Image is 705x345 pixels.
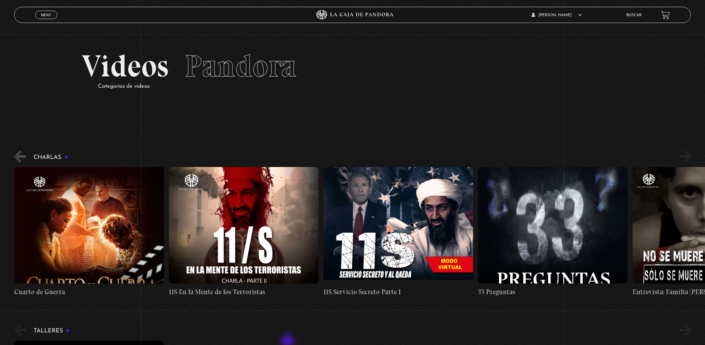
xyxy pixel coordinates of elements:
a: Buscar [626,13,642,17]
button: Previous [14,324,26,336]
a: 33 Preguntas [478,167,628,297]
button: Next [680,151,691,162]
button: Next [680,324,691,336]
p: Categorías de videos: [98,82,623,92]
h2: Videos [82,51,623,82]
a: Cuarto de Guerra [14,167,164,297]
a: View your shopping cart [661,11,670,19]
h4: 11S En la Mente de los Terroristas [169,287,319,297]
h3: Charlas [34,154,68,161]
h4: Cuarto de Guerra [14,287,164,297]
h4: 11S Servicio Secreto Parte I [323,287,473,297]
button: Previous [14,151,26,162]
a: 11S Servicio Secreto Parte I [323,167,473,297]
span: Pandora [185,48,297,84]
span: Menu [41,13,51,17]
a: 11S En la Mente de los Terroristas [169,167,319,297]
span: Cerrar [39,18,54,23]
span: [PERSON_NAME] [531,13,582,17]
h4: 33 Preguntas [478,287,628,297]
h3: Talleres [34,328,70,334]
